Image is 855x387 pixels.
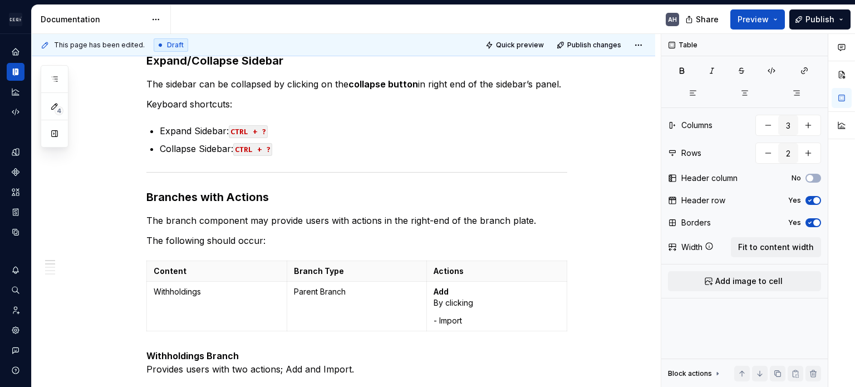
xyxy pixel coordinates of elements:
[680,9,726,30] button: Share
[146,97,567,111] p: Keyboard shortcuts:
[7,43,24,61] a: Home
[730,9,785,30] button: Preview
[146,349,567,376] p: Provides users with two actions; Add and Import.
[9,13,22,26] img: 572984b3-56a8-419d-98bc-7b186c70b928.png
[160,142,567,155] p: Collapse Sidebar:
[146,214,567,227] p: The branch component may provide users with actions in the right-end of the branch plate.
[294,266,420,277] p: Branch Type
[792,174,801,183] label: No
[805,14,834,25] span: Publish
[7,281,24,299] button: Search ⌘K
[41,14,146,25] div: Documentation
[496,41,544,50] span: Quick preview
[668,366,722,381] div: Block actions
[7,261,24,279] button: Notifications
[715,276,783,287] span: Add image to cell
[154,266,280,277] p: Content
[7,83,24,101] a: Analytics
[789,9,851,30] button: Publish
[731,237,821,257] button: Fit to content width
[738,242,814,253] span: Fit to content width
[7,103,24,121] a: Code automation
[668,15,677,24] div: AH
[7,301,24,319] a: Invite team
[146,234,567,247] p: The following should occur:
[7,321,24,339] a: Settings
[146,189,567,205] h3: Branches with Actions
[233,143,272,156] code: CTRL + ?
[482,37,549,53] button: Quick preview
[7,203,24,221] a: Storybook stories
[668,271,821,291] button: Add image to cell
[788,196,801,205] label: Yes
[154,286,280,297] p: Withholdings
[681,120,712,131] div: Columns
[7,183,24,201] a: Assets
[7,341,24,359] button: Contact support
[738,14,769,25] span: Preview
[788,218,801,227] label: Yes
[681,242,702,253] div: Width
[567,41,621,50] span: Publish changes
[146,53,567,68] h3: Expand/Collapse Sidebar
[229,125,268,138] code: CTRL + ?
[146,350,239,361] strong: Withholdings Branch
[681,173,738,184] div: Header column
[146,77,567,91] p: The sidebar can be collapsed by clicking on the in right end of the sidebar’s panel.
[434,286,560,308] p: By clicking
[681,148,701,159] div: Rows
[434,315,560,326] p: - Import
[7,143,24,161] a: Design tokens
[7,63,24,81] a: Documentation
[7,223,24,241] a: Data sources
[681,217,711,228] div: Borders
[160,124,567,138] p: Expand Sidebar:
[434,266,560,277] p: Actions
[294,286,420,297] p: Parent Branch
[553,37,626,53] button: Publish changes
[7,163,24,181] a: Components
[348,79,418,90] strong: collapse button
[167,41,184,50] span: Draft
[54,41,145,50] span: This page has been edited.
[55,106,63,115] span: 4
[681,195,725,206] div: Header row
[696,14,719,25] span: Share
[434,287,449,296] strong: Add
